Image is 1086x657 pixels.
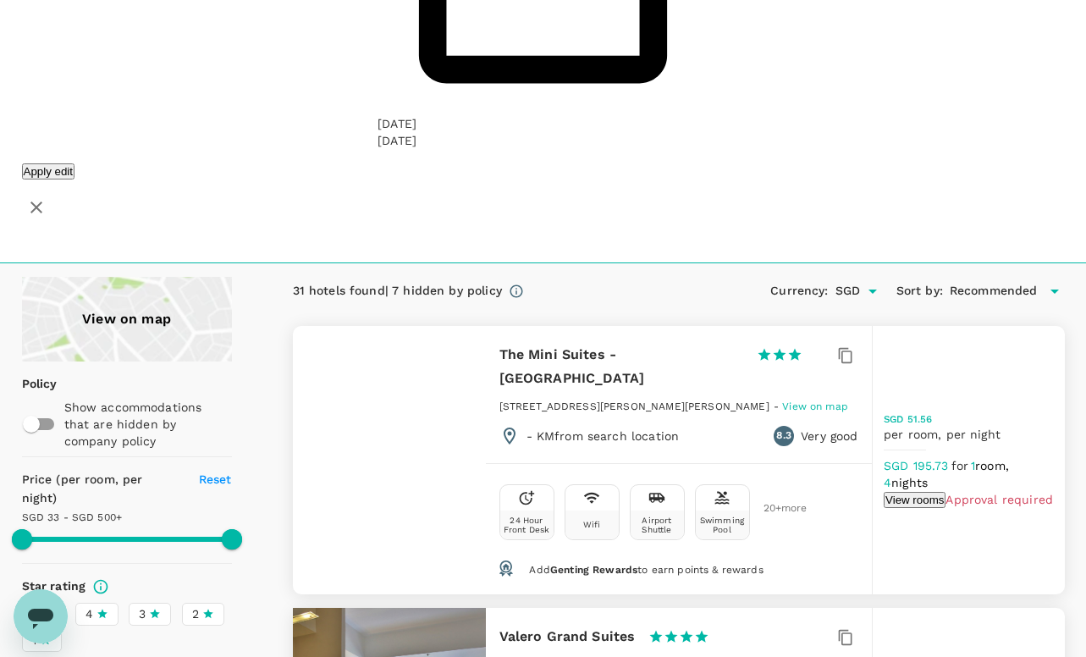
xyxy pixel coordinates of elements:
[14,589,68,643] iframe: Button to launch messaging window
[22,577,86,596] h6: Star rating
[884,493,945,506] a: View rooms
[499,343,743,390] h6: The Mini Suites - [GEOGRAPHIC_DATA]
[583,520,601,529] div: Wifi
[951,459,971,472] span: for
[764,503,789,514] span: 20 + more
[884,476,930,489] span: 4
[64,399,230,450] p: Show accommodations that are hidden by company policy
[950,282,1038,301] span: Recommended
[884,492,945,508] button: View rooms
[199,472,232,486] span: Reset
[884,412,1053,427] h5: SGD 51.56
[22,163,75,179] button: Apply edit
[139,605,146,623] span: 3
[801,428,857,444] p: Very good
[192,605,199,623] span: 2
[634,516,681,534] div: Airport Shuttle
[550,564,637,576] span: Genting Rewards
[22,511,123,523] span: SGD 33 - SGD 500+
[92,578,109,595] svg: Star ratings are awarded to properties to represent the quality of services, facilities, and amen...
[22,277,232,362] a: View on map
[770,282,828,301] h6: Currency :
[499,400,769,412] span: [STREET_ADDRESS][PERSON_NAME][PERSON_NAME]
[782,399,848,412] a: View on map
[504,516,550,534] div: 24 Hour Front Desk
[861,279,885,303] button: Open
[529,564,763,576] span: Add to earn points & rewards
[884,428,1001,441] span: per room, per night
[782,400,848,412] span: View on map
[293,282,502,301] div: 31 hotels found | 7 hidden by policy
[85,605,93,623] span: 4
[971,459,1012,472] span: 1
[945,493,1053,506] span: Approval required
[378,132,416,149] div: [DATE]
[499,625,636,649] h6: Valero Grand Suites
[975,459,1009,472] span: room,
[774,400,782,412] span: -
[378,115,416,132] div: [DATE]
[884,459,951,472] span: SGD 195.73
[22,471,179,508] h6: Price (per room, per night)
[891,476,928,489] span: nights
[699,516,746,534] div: Swimming Pool
[776,428,791,444] span: 8.3
[526,428,680,444] p: - KM from search location
[896,282,943,301] h6: Sort by :
[22,375,33,392] p: Policy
